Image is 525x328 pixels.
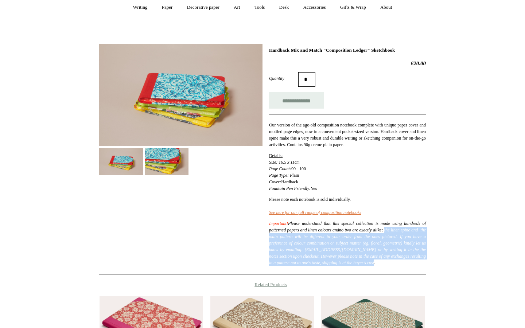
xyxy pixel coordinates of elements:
[292,173,299,178] span: lain
[311,186,317,191] span: Yes
[99,44,262,146] img: Hardback Mix and Match "Composition Ledger" Sketchbook
[269,160,300,165] em: Size: 16.5 x 11cm
[291,166,306,171] span: 90 - 100
[99,148,143,175] img: Hardback Mix and Match "Composition Ledger" Sketchbook
[80,282,445,288] h4: Related Products
[269,166,291,171] em: Page Count:
[269,75,298,82] label: Quantity
[269,47,426,53] h1: Hardback Mix and Match "Composition Ledger" Sketchbook
[269,122,426,147] span: Our version of the age-old composition notebook complete with unique paper cover and mottled page...
[269,186,311,191] em: Fountain Pen Friendly:
[269,221,426,265] span: Please understand that this special collection is made using hundreds of patterned papers and lin...
[269,153,283,158] span: Details:
[269,179,281,184] em: Cover:
[145,148,188,175] img: Hardback Mix and Match "Composition Ledger" Sketchbook
[281,179,298,184] span: Hardback
[339,227,381,233] span: no two are exactly alike
[269,173,292,178] em: Page Type: P
[269,221,288,226] i: Important!
[269,60,426,67] h2: £20.00
[269,196,426,216] p: Please note each notebook is sold individually.
[269,210,361,215] a: See here for our full range of composition notebooks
